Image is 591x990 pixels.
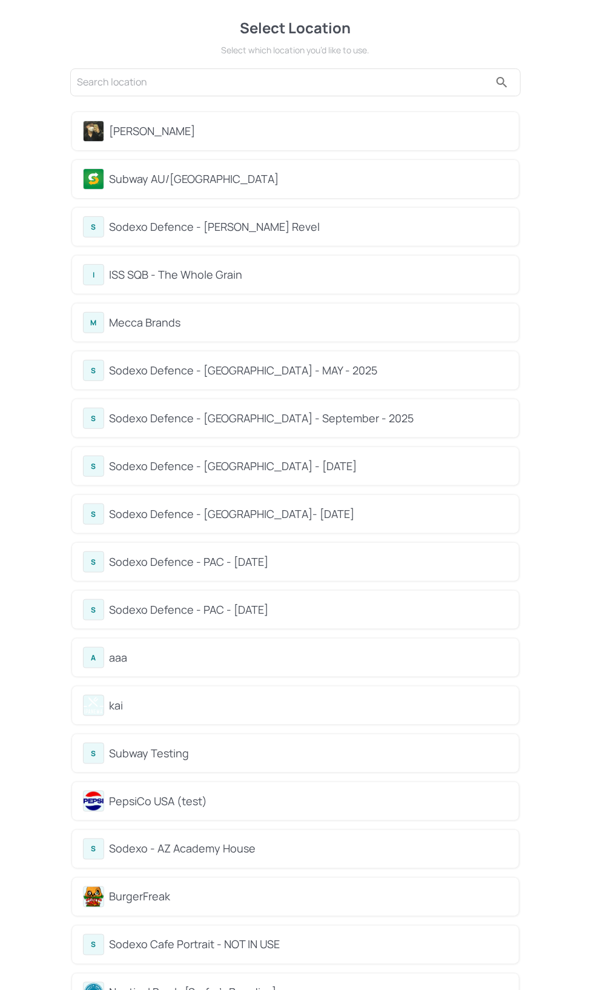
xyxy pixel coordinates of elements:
[109,649,508,666] div: aaa
[83,360,104,381] div: S
[109,267,508,283] div: ISS SQB - The Whole Grain
[83,408,104,429] div: S
[109,314,508,331] div: Mecca Brands
[83,839,104,860] div: S
[109,841,508,857] div: Sodexo - AZ Academy House
[84,169,104,189] img: avatar
[109,889,508,905] div: BurgerFreak
[109,937,508,953] div: Sodexo Cafe Portrait - NOT IN USE
[109,171,508,187] div: Subway AU/[GEOGRAPHIC_DATA]
[83,599,104,620] div: S
[109,410,508,427] div: Sodexo Defence - [GEOGRAPHIC_DATA] - September - 2025
[84,696,104,716] img: avatar
[83,551,104,573] div: S
[84,791,104,811] img: avatar
[109,123,508,139] div: [PERSON_NAME]
[83,216,104,238] div: S
[83,312,104,333] div: M
[83,264,104,285] div: I
[68,17,523,39] div: Select Location
[83,743,104,764] div: S
[109,602,508,618] div: Sodexo Defence - PAC - [DATE]
[490,70,514,95] button: search
[83,456,104,477] div: S
[109,219,508,235] div: Sodexo Defence - [PERSON_NAME] Revel
[84,887,104,907] img: avatar
[109,745,508,762] div: Subway Testing
[83,503,104,525] div: S
[68,44,523,56] div: Select which location you’d like to use.
[109,362,508,379] div: Sodexo Defence - [GEOGRAPHIC_DATA] - MAY - 2025
[83,934,104,955] div: S
[83,647,104,668] div: A
[77,73,490,92] input: Search location
[84,121,104,141] img: avatar
[109,793,508,809] div: PepsiCo USA (test)
[109,554,508,570] div: Sodexo Defence - PAC - [DATE]
[109,458,508,474] div: Sodexo Defence - [GEOGRAPHIC_DATA] - [DATE]
[109,506,508,522] div: Sodexo Defence - [GEOGRAPHIC_DATA]- [DATE]
[109,697,508,714] div: kai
